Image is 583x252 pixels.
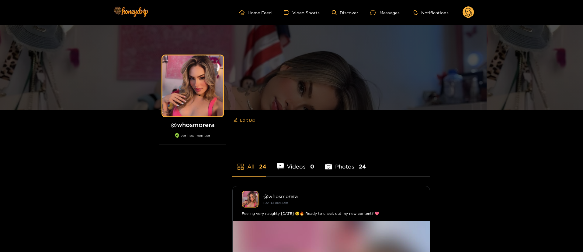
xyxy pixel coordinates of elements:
[239,10,272,15] a: Home Feed
[277,149,314,176] li: Videos
[284,10,292,15] span: video-camera
[237,163,244,170] span: appstore
[332,10,358,15] a: Discover
[232,149,266,176] li: All
[259,163,266,170] span: 24
[263,193,421,199] div: @ whosmorera
[234,118,238,122] span: edit
[159,133,226,144] div: verified member
[239,10,248,15] span: home
[359,163,366,170] span: 24
[242,191,259,208] img: whosmorera
[412,9,450,16] button: Notifications
[284,10,320,15] a: Video Shorts
[263,201,288,204] small: [DATE] 00:31 am
[370,9,400,16] div: Messages
[242,211,421,217] div: Feeling very naughty [DATE] 😏🔥 Ready to check out my new content? 💖
[325,149,366,176] li: Photos
[240,117,255,123] span: Edit Bio
[310,163,314,170] span: 0
[232,115,256,125] button: editEdit Bio
[159,121,226,129] h1: @ whosmorera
